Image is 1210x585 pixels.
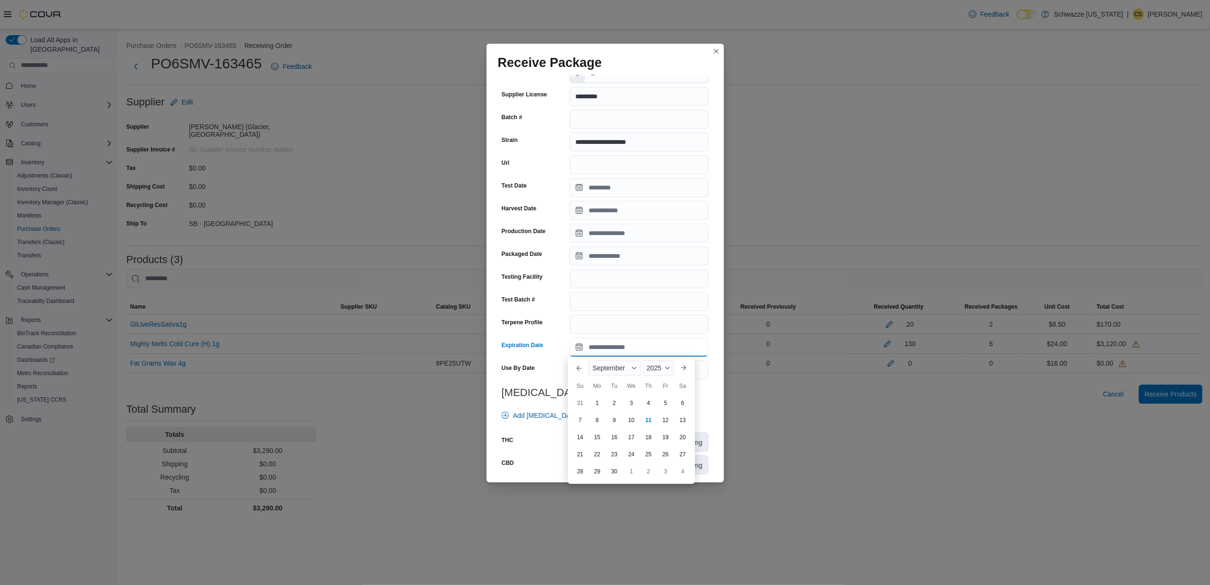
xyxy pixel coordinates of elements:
[675,378,690,394] div: Sa
[589,360,641,376] div: Button. Open the month selector. September is currently selected.
[502,205,536,212] label: Harvest Date
[570,338,708,357] input: Press the down key to enter a popover containing a calendar. Press the escape key to close the po...
[502,182,527,189] label: Test Date
[641,430,656,445] div: day-18
[502,459,514,467] label: CBD
[658,447,673,462] div: day-26
[675,396,690,411] div: day-6
[572,413,588,428] div: day-7
[570,224,708,243] input: Press the down key to open a popover containing a calendar.
[502,250,542,258] label: Packaged Date
[607,464,622,479] div: day-30
[675,464,690,479] div: day-4
[607,430,622,445] div: day-16
[570,201,708,220] input: Press the down key to open a popover containing a calendar.
[607,396,622,411] div: day-2
[658,378,673,394] div: Fr
[502,319,543,326] label: Terpene Profile
[502,387,709,398] h3: [MEDICAL_DATA]
[502,436,514,444] label: THC
[590,447,605,462] div: day-22
[641,413,656,428] div: day-11
[570,178,708,197] input: Press the down key to open a popover containing a calendar.
[624,378,639,394] div: We
[675,430,690,445] div: day-20
[502,113,522,121] label: Batch #
[572,447,588,462] div: day-21
[570,246,708,265] input: Press the down key to open a popover containing a calendar.
[590,430,605,445] div: day-15
[624,464,639,479] div: day-1
[711,46,722,57] button: Closes this modal window
[502,136,518,144] label: Strain
[572,396,588,411] div: day-31
[502,159,510,167] label: Url
[572,360,587,376] button: Previous Month
[513,411,581,420] span: Add [MEDICAL_DATA]
[658,464,673,479] div: day-3
[641,447,656,462] div: day-25
[502,273,543,281] label: Testing Facility
[624,447,639,462] div: day-24
[676,360,691,376] button: Next month
[658,413,673,428] div: day-12
[502,296,535,303] label: Test Batch #
[498,406,584,425] button: Add [MEDICAL_DATA]
[624,430,639,445] div: day-17
[643,360,674,376] div: Button. Open the year selector. 2025 is currently selected.
[647,364,661,372] span: 2025
[590,396,605,411] div: day-1
[624,413,639,428] div: day-10
[502,227,546,235] label: Production Date
[590,464,605,479] div: day-29
[592,364,625,372] span: September
[590,413,605,428] div: day-8
[502,341,544,349] label: Expiration Date
[607,413,622,428] div: day-9
[641,378,656,394] div: Th
[675,413,690,428] div: day-13
[658,396,673,411] div: day-5
[572,395,691,480] div: September, 2025
[572,378,588,394] div: Su
[624,396,639,411] div: day-3
[641,396,656,411] div: day-4
[590,378,605,394] div: Mo
[572,430,588,445] div: day-14
[502,91,547,98] label: Supplier License
[498,55,602,70] h1: Receive Package
[607,378,622,394] div: Tu
[687,433,708,451] div: mg
[687,456,708,474] div: mg
[675,447,690,462] div: day-27
[502,364,535,372] label: Use By Date
[641,464,656,479] div: day-2
[572,464,588,479] div: day-28
[607,447,622,462] div: day-23
[658,430,673,445] div: day-19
